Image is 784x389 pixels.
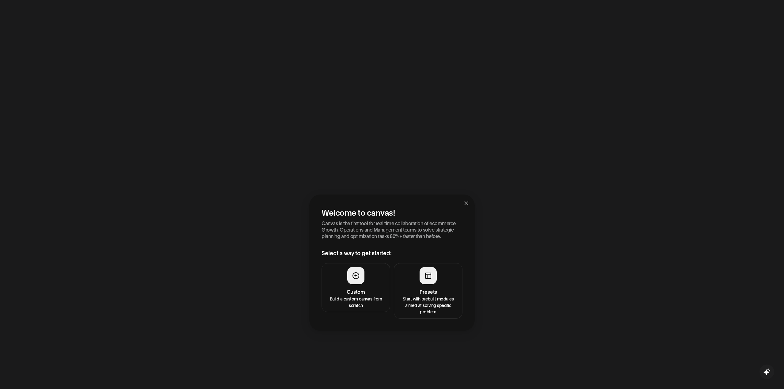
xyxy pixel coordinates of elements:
h4: Custom [326,288,386,295]
p: Start with prebuilt modules aimed at solving specific problem [398,295,458,315]
button: PresetsStart with prebuilt modules aimed at solving specific problem [394,263,462,319]
h2: Welcome to canvas! [322,207,462,217]
span: close [464,201,469,206]
h3: Select a way to get started: [322,249,462,257]
button: CustomBuild a custom canvas from scratch [322,263,390,312]
p: Canvas is the first tool for real time collaboration of ecommerce Growth, Operations and Manageme... [322,220,462,239]
h4: Presets [398,288,458,295]
p: Build a custom canvas from scratch [326,295,386,308]
button: Close [458,194,475,211]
